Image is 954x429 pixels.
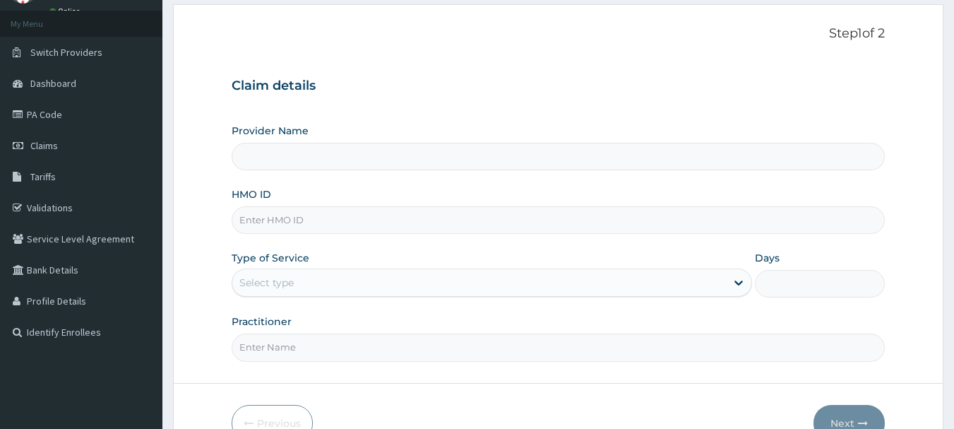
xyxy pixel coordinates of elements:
span: Claims [30,139,58,152]
input: Enter HMO ID [232,206,886,234]
a: Online [49,6,83,16]
span: Dashboard [30,77,76,90]
label: HMO ID [232,187,271,201]
p: Step 1 of 2 [232,26,886,42]
label: Days [755,251,780,265]
input: Enter Name [232,334,886,361]
span: Tariffs [30,170,56,183]
label: Practitioner [232,315,292,329]
label: Type of Service [232,251,309,265]
span: Switch Providers [30,46,102,59]
h3: Claim details [232,78,886,94]
label: Provider Name [232,124,309,138]
div: Select type [239,276,294,290]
